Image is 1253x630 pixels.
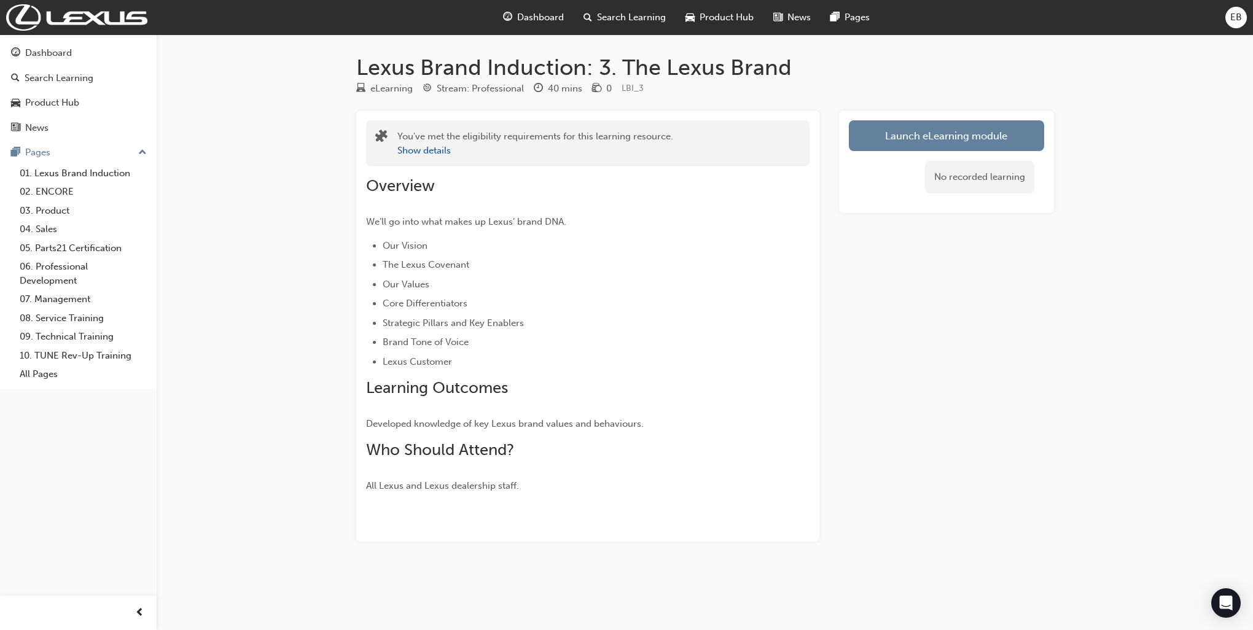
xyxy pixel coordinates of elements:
span: Overview [366,176,435,195]
a: car-iconProduct Hub [676,5,763,30]
div: Open Intercom Messenger [1211,588,1241,618]
span: Strategic Pillars and Key Enablers [383,317,524,329]
span: Lexus Customer [383,356,452,367]
a: news-iconNews [763,5,821,30]
span: Our Vision [383,240,427,251]
span: Search Learning [597,10,666,25]
a: 06. Professional Development [15,257,152,290]
button: Show details [397,144,451,158]
a: All Pages [15,365,152,384]
span: Product Hub [700,10,754,25]
span: pages-icon [830,10,840,25]
span: Developed knowledge of key Lexus brand values and behaviours. [366,418,644,429]
div: eLearning [370,82,413,96]
a: search-iconSearch Learning [574,5,676,30]
a: 03. Product [15,201,152,220]
span: search-icon [584,10,592,25]
div: Price [592,81,612,96]
a: 10. TUNE Rev-Up Training [15,346,152,365]
span: up-icon [138,145,147,161]
div: Stream: Professional [437,82,524,96]
div: Product Hub [25,96,79,110]
button: Pages [5,141,152,164]
div: Type [356,81,413,96]
a: pages-iconPages [821,5,880,30]
button: EB [1225,7,1247,28]
button: DashboardSearch LearningProduct HubNews [5,39,152,141]
span: guage-icon [11,48,20,59]
a: Product Hub [5,91,152,114]
span: All Lexus and Lexus dealership staff. [366,480,519,491]
span: Pages [845,10,870,25]
a: News [5,117,152,139]
span: EB [1230,10,1242,25]
div: No recorded learning [925,161,1034,193]
a: 07. Management [15,290,152,309]
span: guage-icon [503,10,512,25]
div: News [25,121,49,135]
a: 04. Sales [15,220,152,239]
a: 02. ENCORE [15,182,152,201]
a: 08. Service Training [15,309,152,328]
span: puzzle-icon [375,131,388,145]
span: prev-icon [135,605,144,621]
span: Brand Tone of Voice [383,336,469,348]
a: 05. Parts21 Certification [15,239,152,258]
img: Trak [6,4,147,31]
h1: Lexus Brand Induction: 3. The Lexus Brand [356,54,1054,81]
a: 09. Technical Training [15,327,152,346]
div: Stream [423,81,524,96]
a: 01. Lexus Brand Induction [15,164,152,183]
div: Dashboard [25,46,72,60]
a: guage-iconDashboard [493,5,574,30]
div: 40 mins [548,82,582,96]
span: News [787,10,811,25]
span: The Lexus Covenant [383,259,469,270]
span: car-icon [685,10,695,25]
div: Duration [534,81,582,96]
span: Dashboard [517,10,564,25]
span: Core Differentiators [383,298,467,309]
span: Our Values [383,279,429,290]
div: Pages [25,146,50,160]
span: news-icon [11,123,20,134]
span: car-icon [11,98,20,109]
span: We’ll go into what makes up Lexus’ brand DNA. [366,216,566,227]
div: Search Learning [25,71,93,85]
span: search-icon [11,73,20,84]
span: pages-icon [11,147,20,158]
span: Who Should Attend? [366,440,514,459]
a: Dashboard [5,42,152,64]
span: Learning Outcomes [366,378,508,397]
div: You've met the eligibility requirements for this learning resource. [397,130,673,157]
span: clock-icon [534,84,543,95]
span: money-icon [592,84,601,95]
span: news-icon [773,10,783,25]
a: Search Learning [5,67,152,90]
div: 0 [606,82,612,96]
button: Launch eLearning module [849,120,1044,151]
span: learningResourceType_ELEARNING-icon [356,84,365,95]
span: target-icon [423,84,432,95]
span: Learning resource code [622,83,644,93]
